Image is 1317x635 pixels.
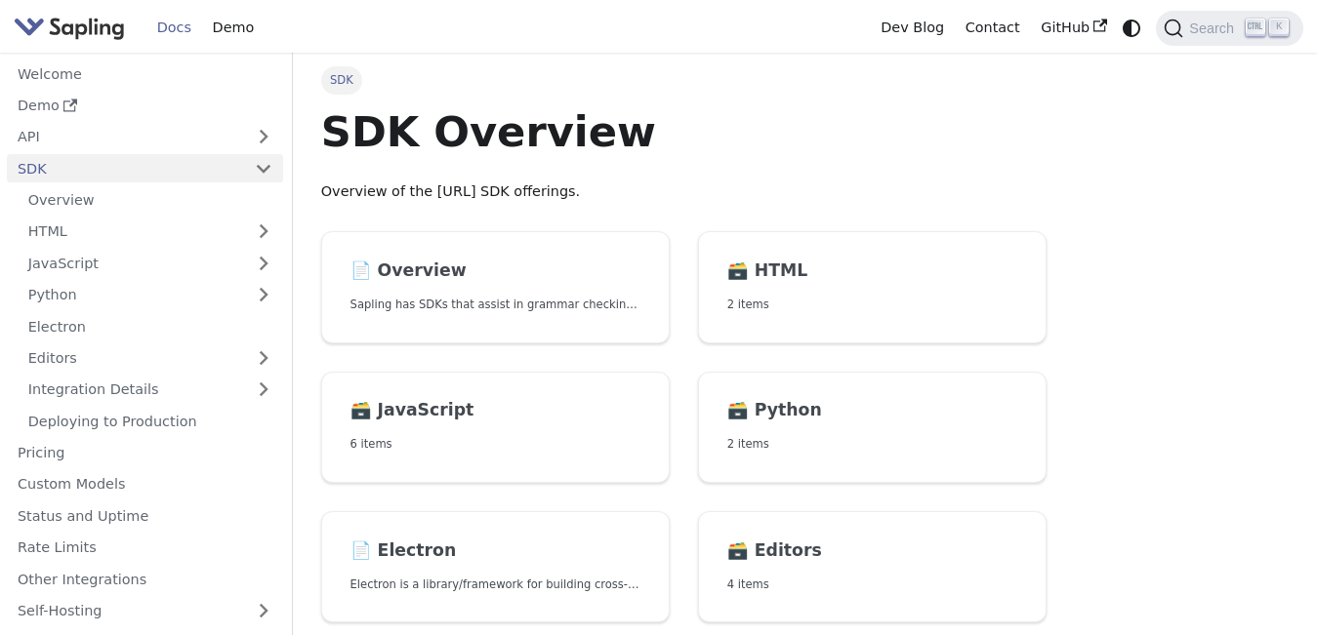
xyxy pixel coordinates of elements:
[18,376,283,404] a: Integration Details
[18,312,283,340] a: Electron
[350,260,641,282] h2: Overview
[727,435,1018,454] p: 2 items
[244,123,283,151] button: Expand sidebar category 'API'
[698,372,1047,484] a: 🗃️ Python2 items
[321,66,362,94] span: SDK
[14,14,132,42] a: Sapling.ai
[7,154,244,182] a: SDK
[350,540,641,562] h2: Electron
[7,123,244,151] a: API
[14,14,125,42] img: Sapling.ai
[18,218,283,246] a: HTML
[7,597,283,625] a: Self-Hosting
[1118,14,1146,42] button: Switch between dark and light mode (currently system mode)
[727,575,1018,594] p: 4 items
[727,400,1018,421] h2: Python
[7,92,283,120] a: Demo
[18,344,244,373] a: Editors
[7,501,283,530] a: Status and Uptime
[727,540,1018,562] h2: Editors
[7,534,283,562] a: Rate Limits
[7,470,283,498] a: Custom Models
[202,13,265,43] a: Demo
[350,296,641,314] p: Sapling has SDKs that assist in grammar checking text for Python and JavaScript, and an HTTP API ...
[1156,11,1302,46] button: Search (Ctrl+K)
[18,186,283,215] a: Overview
[727,296,1018,314] p: 2 items
[955,13,1031,43] a: Contact
[7,439,283,467] a: Pricing
[18,249,283,277] a: JavaScript
[18,407,283,435] a: Deploying to Production
[727,260,1018,282] h2: HTML
[698,511,1047,623] a: 🗃️ Editors4 items
[321,231,670,343] a: 📄️ OverviewSapling has SDKs that assist in grammar checking text for Python and JavaScript, and a...
[7,565,283,593] a: Other Integrations
[350,575,641,594] p: Electron is a library/framework for building cross-platform desktop apps with JavaScript, HTML, a...
[1183,20,1246,36] span: Search
[18,281,283,309] a: Python
[1269,19,1289,36] kbd: K
[870,13,954,43] a: Dev Blog
[321,511,670,623] a: 📄️ ElectronElectron is a library/framework for building cross-platform desktop apps with JavaScri...
[244,154,283,182] button: Collapse sidebar category 'SDK'
[321,180,1048,204] p: Overview of the [URL] SDK offerings.
[1030,13,1117,43] a: GitHub
[7,60,283,88] a: Welcome
[350,435,641,454] p: 6 items
[146,13,202,43] a: Docs
[321,66,1048,94] nav: Breadcrumbs
[350,400,641,421] h2: JavaScript
[244,344,283,373] button: Expand sidebar category 'Editors'
[321,372,670,484] a: 🗃️ JavaScript6 items
[698,231,1047,343] a: 🗃️ HTML2 items
[321,105,1048,158] h1: SDK Overview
